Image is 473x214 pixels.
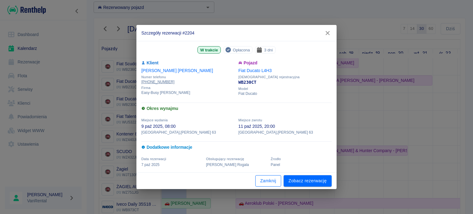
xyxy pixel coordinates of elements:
[238,91,332,96] p: Fiat Ducato
[238,75,332,79] span: [DEMOGRAPHIC_DATA] rejestracyjna
[141,144,332,151] h6: Dodatkowe informacje
[206,157,244,161] span: Obsługujący rezerwację
[262,47,275,53] span: 3 dni
[141,68,213,73] a: [PERSON_NAME] [PERSON_NAME]
[255,175,281,187] button: Zamknij
[238,123,332,130] p: 11 paź 2025, 20:00
[141,130,235,135] p: [GEOGRAPHIC_DATA] , [PERSON_NAME] 63
[141,90,235,95] p: Easy-Busy [PERSON_NAME]
[206,162,267,168] p: [PERSON_NAME] Rogala
[141,157,166,161] span: Data rezerwacji
[230,47,252,53] span: Opłacona
[238,118,262,122] span: Miejsce zwrotu
[271,162,332,168] p: Panel
[141,60,235,66] h6: Klient
[238,79,332,86] p: WB230CT
[271,157,281,161] span: Żrodło
[238,68,272,73] a: Fiat Ducato L4H3
[141,123,235,130] p: 9 paź 2025, 08:00
[141,80,174,84] tcxspan: Call +48798568686 via 3CX
[198,47,220,53] span: W trakcie
[141,105,332,112] h6: Okres wynajmu
[284,175,332,187] a: Zobacz rezerwację
[141,75,235,79] span: Numer telefonu
[238,130,332,135] p: [GEOGRAPHIC_DATA] , [PERSON_NAME] 63
[141,86,235,90] span: Firma
[136,25,337,41] h2: Szczegóły rezerwacji #2204
[141,118,168,122] span: Miejsce wydania
[238,60,332,66] h6: Pojazd
[141,162,202,168] p: 7 paź 2025
[238,87,332,91] span: Model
